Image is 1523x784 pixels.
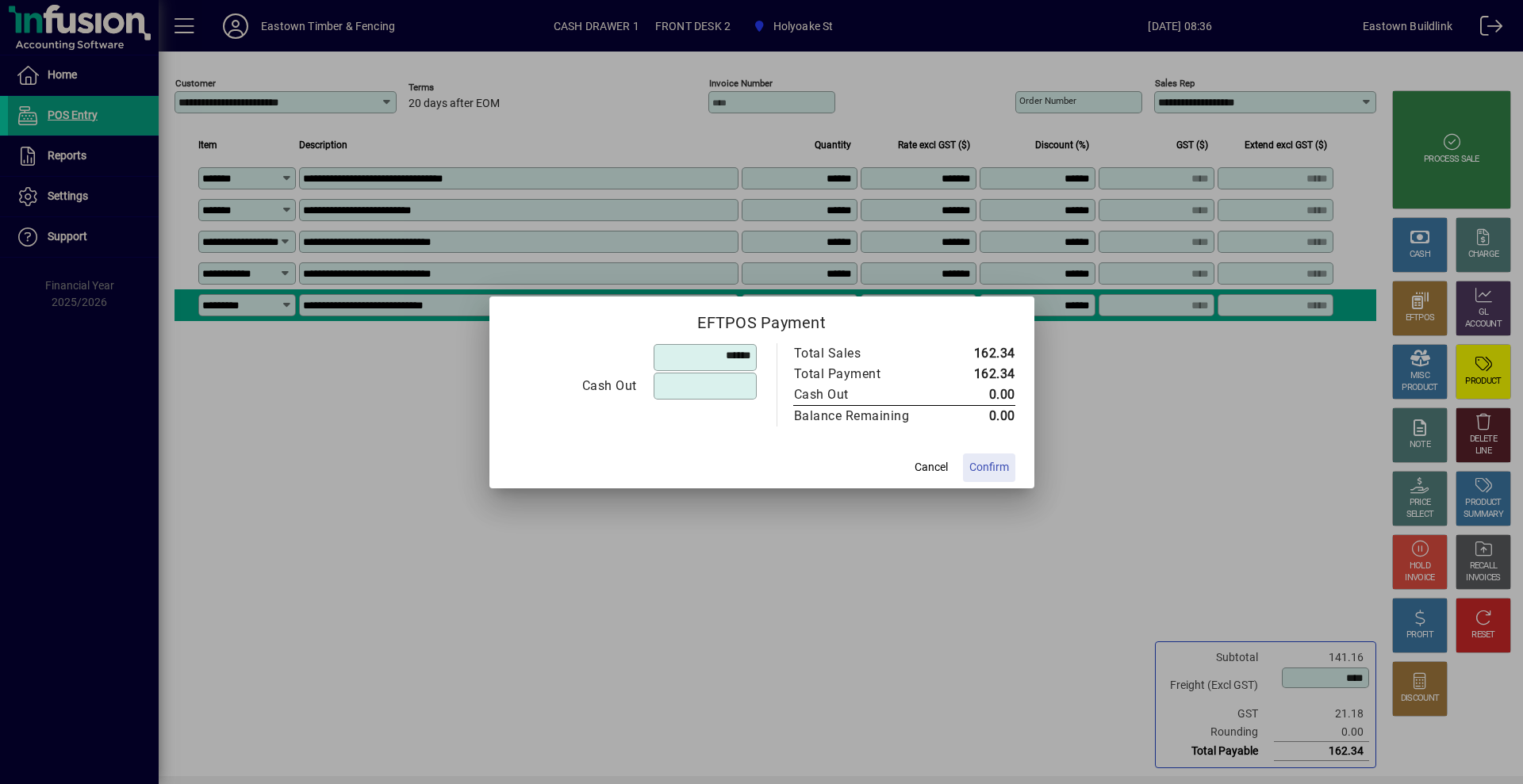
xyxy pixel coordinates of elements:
td: 162.34 [943,364,1015,384]
span: Cancel [915,459,948,476]
div: Cash Out [509,377,637,396]
td: 162.34 [943,343,1015,364]
td: Total Payment [793,364,943,384]
span: Confirm [969,459,1009,476]
div: Balance Remaining [794,407,927,426]
h2: EFTPOS Payment [489,296,1034,342]
button: Cancel [906,453,957,482]
td: 0.00 [943,384,1015,406]
button: Confirm [963,453,1015,482]
div: Cash Out [794,385,927,404]
td: 0.00 [943,405,1015,426]
td: Total Sales [793,343,943,364]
